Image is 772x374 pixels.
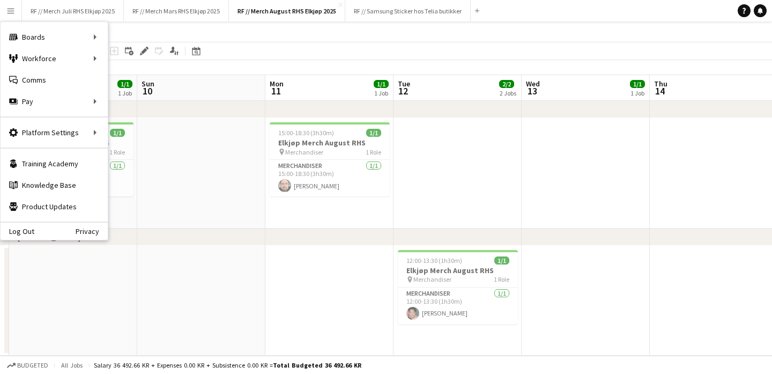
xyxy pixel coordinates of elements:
[270,79,284,89] span: Mon
[396,85,410,97] span: 12
[398,250,518,324] app-job-card: 12:00-13:30 (1h30m)1/1Elkjøp Merch August RHS Merchandiser1 RoleMerchandiser1/112:00-13:30 (1h30m...
[1,227,34,236] a: Log Out
[117,80,132,88] span: 1/1
[94,361,361,369] div: Salary 36 492.66 KR + Expenses 0.00 KR + Subsistence 0.00 KR =
[406,256,462,265] span: 12:00-13:30 (1h30m)
[22,1,124,21] button: RF // Merch Juli RHS Elkjøp 2025
[270,160,390,196] app-card-role: Merchandiser1/115:00-18:30 (3h30m)[PERSON_NAME]
[494,256,509,265] span: 1/1
[109,148,125,156] span: 1 Role
[494,275,509,283] span: 1 Role
[1,122,108,143] div: Platform Settings
[630,89,644,97] div: 1 Job
[1,153,108,174] a: Training Academy
[76,227,108,236] a: Privacy
[110,129,125,137] span: 1/1
[374,80,389,88] span: 1/1
[278,129,334,137] span: 15:00-18:30 (3h30m)
[285,148,323,156] span: Merchandiser
[273,361,361,369] span: Total Budgeted 36 492.66 KR
[1,26,108,48] div: Boards
[5,360,50,371] button: Budgeted
[17,362,48,369] span: Budgeted
[270,122,390,196] app-job-card: 15:00-18:30 (3h30m)1/1Elkjøp Merch August RHS Merchandiser1 RoleMerchandiser1/115:00-18:30 (3h30m...
[229,1,345,21] button: RF // Merch August RHS Elkjøp 2025
[1,91,108,112] div: Pay
[270,138,390,148] h3: Elkjøp Merch August RHS
[118,89,132,97] div: 1 Job
[1,48,108,69] div: Workforce
[374,89,388,97] div: 1 Job
[652,85,667,97] span: 14
[398,266,518,275] h3: Elkjøp Merch August RHS
[654,79,667,89] span: Thu
[500,89,516,97] div: 2 Jobs
[630,80,645,88] span: 1/1
[366,129,381,137] span: 1/1
[526,79,540,89] span: Wed
[1,196,108,217] a: Product Updates
[366,148,381,156] span: 1 Role
[59,361,85,369] span: All jobs
[524,85,540,97] span: 13
[499,80,514,88] span: 2/2
[345,1,471,21] button: RF // Samsung Sticker hos Telia butikker
[140,85,154,97] span: 10
[124,1,229,21] button: RF // Merch Mars RHS Elkjøp 2025
[142,79,154,89] span: Sun
[413,275,451,283] span: Merchandiser
[398,288,518,324] app-card-role: Merchandiser1/112:00-13:30 (1h30m)[PERSON_NAME]
[398,79,410,89] span: Tue
[1,69,108,91] a: Comms
[268,85,284,97] span: 11
[1,174,108,196] a: Knowledge Base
